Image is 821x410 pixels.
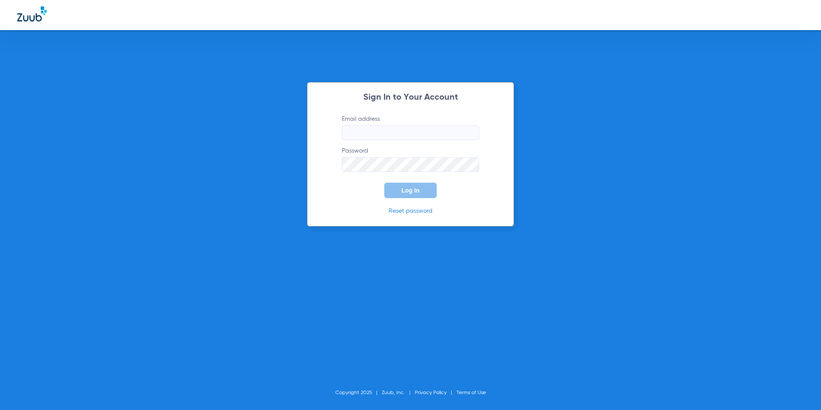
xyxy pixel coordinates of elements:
a: Privacy Policy [415,390,447,395]
img: Zuub Logo [17,6,47,21]
li: Copyright 2025 [335,389,382,397]
span: Log In [401,187,420,194]
label: Email address [342,115,479,140]
input: Email address [342,125,479,140]
label: Password [342,147,479,172]
a: Reset password [389,208,432,214]
button: Log In [384,183,437,198]
h2: Sign In to Your Account [329,93,492,102]
li: Zuub, Inc. [382,389,415,397]
input: Password [342,157,479,172]
a: Terms of Use [456,390,486,395]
